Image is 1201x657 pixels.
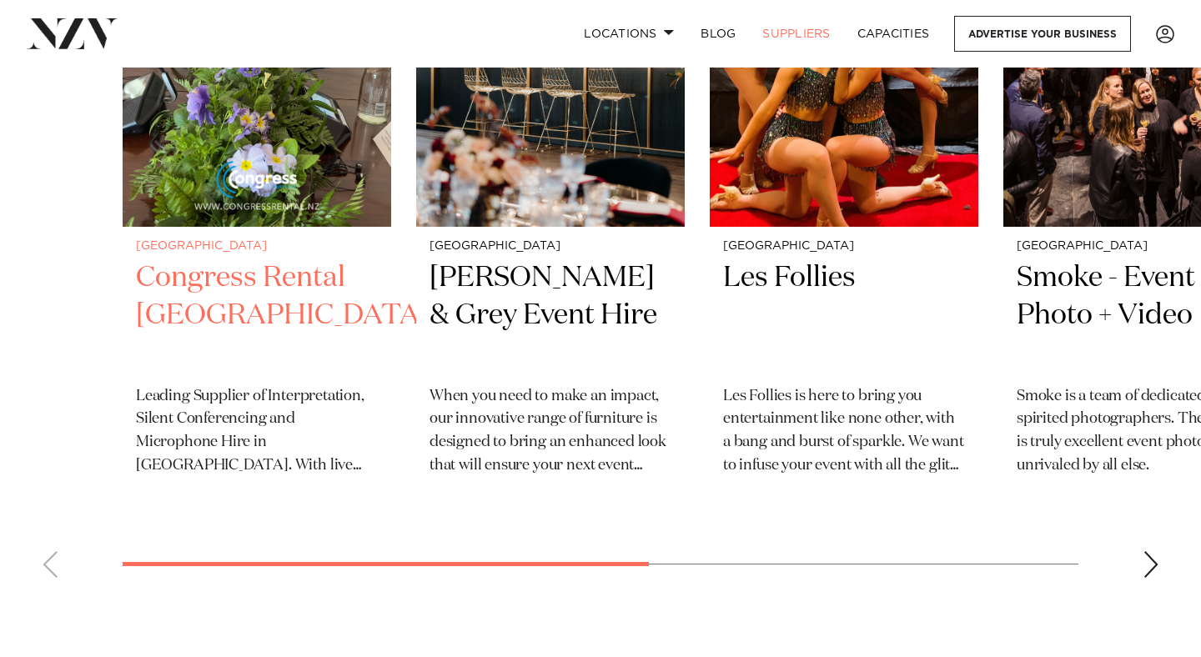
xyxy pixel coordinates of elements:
[136,240,378,253] small: [GEOGRAPHIC_DATA]
[954,16,1131,52] a: Advertise your business
[570,16,687,52] a: Locations
[723,259,965,372] h2: Les Follies
[723,240,965,253] small: [GEOGRAPHIC_DATA]
[749,16,843,52] a: SUPPLIERS
[844,16,943,52] a: Capacities
[27,18,118,48] img: nzv-logo.png
[687,16,749,52] a: BLOG
[136,259,378,372] h2: Congress Rental [GEOGRAPHIC_DATA]
[430,385,671,479] p: When you need to make an impact, our innovative range of furniture is designed to bring an enhanc...
[430,259,671,372] h2: [PERSON_NAME] & Grey Event Hire
[723,385,965,479] p: Les Follies is here to bring you entertainment like none other, with a bang and burst of sparkle....
[430,240,671,253] small: [GEOGRAPHIC_DATA]
[136,385,378,479] p: Leading Supplier of Interpretation, Silent Conferencing and Microphone Hire in [GEOGRAPHIC_DATA]....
